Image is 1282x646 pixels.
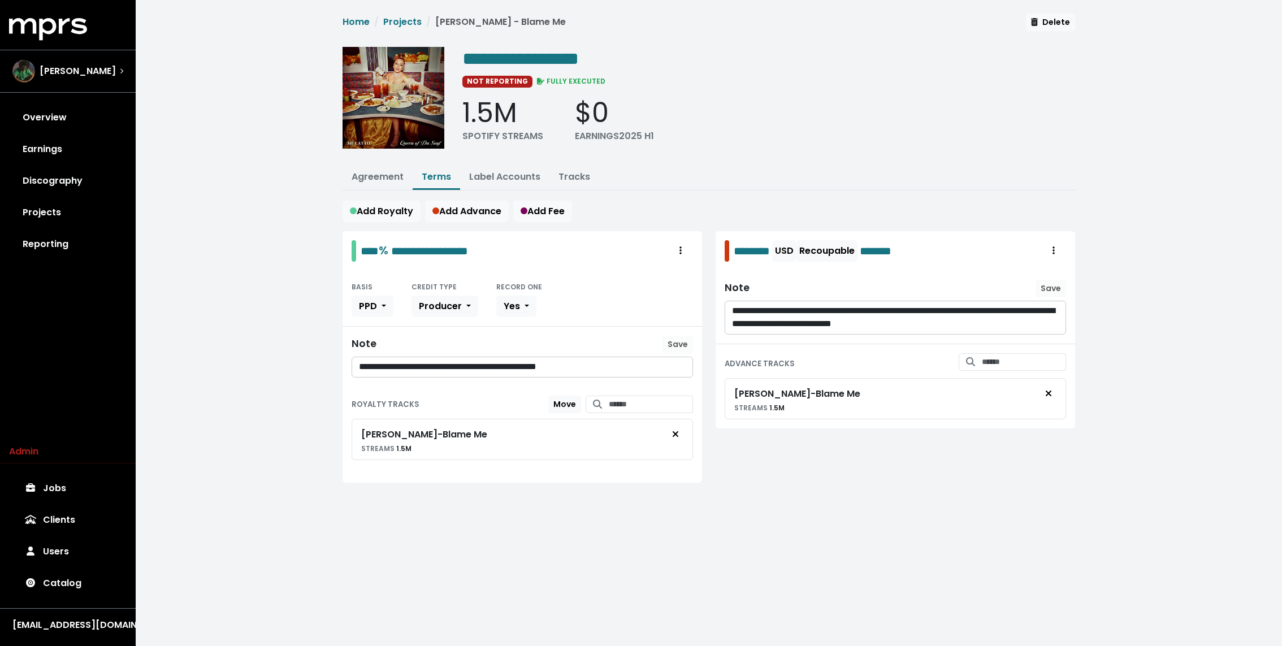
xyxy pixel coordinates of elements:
[521,205,565,218] span: Add Fee
[775,244,794,257] span: USD
[361,245,379,257] span: Edit value
[796,240,857,262] button: Recoupable
[548,396,581,413] button: Move
[462,50,579,68] span: Edit value
[734,387,860,401] div: [PERSON_NAME] - Blame Me
[9,618,127,632] button: [EMAIL_ADDRESS][DOMAIN_NAME]
[422,170,451,183] a: Terms
[352,338,376,350] div: Note
[860,242,891,259] span: Edit value
[734,242,770,259] span: Edit value
[1041,240,1066,262] button: Royalty administration options
[575,129,654,143] div: EARNINGS 2025 H1
[9,197,127,228] a: Projects
[982,353,1066,371] input: Search for tracks by title and link them to this advance
[361,444,412,453] small: 1.5M
[391,245,468,257] span: Edit value
[343,201,421,222] button: Add Royalty
[383,15,422,28] a: Projects
[350,205,413,218] span: Add Royalty
[9,228,127,260] a: Reporting
[772,240,796,262] button: USD
[343,15,370,28] a: Home
[379,242,388,258] span: %
[9,133,127,165] a: Earnings
[725,282,750,294] div: Note
[575,97,654,129] div: $0
[1031,16,1070,28] span: Delete
[425,201,509,222] button: Add Advance
[663,424,688,445] button: Remove royalty target
[462,76,532,87] span: NOT REPORTING
[469,170,540,183] a: Label Accounts
[9,165,127,197] a: Discography
[496,296,536,317] button: Yes
[432,205,501,218] span: Add Advance
[343,15,566,38] nav: breadcrumb
[359,300,377,313] span: PPD
[361,444,395,453] span: STREAMS
[504,300,520,313] span: Yes
[734,403,768,413] span: STREAMS
[725,358,795,369] small: ADVANCE TRACKS
[412,296,478,317] button: Producer
[799,244,855,257] span: Recoupable
[9,536,127,567] a: Users
[9,22,87,35] a: mprs logo
[734,403,785,413] small: 1.5M
[352,399,419,410] small: ROYALTY TRACKS
[9,472,127,504] a: Jobs
[352,170,404,183] a: Agreement
[462,129,543,143] div: SPOTIFY STREAMS
[553,398,576,410] span: Move
[496,282,542,292] small: RECORD ONE
[352,282,373,292] small: BASIS
[1026,14,1075,31] button: Delete
[12,60,35,83] img: The selected account / producer
[462,97,543,129] div: 1.5M
[668,240,693,262] button: Royalty administration options
[352,296,393,317] button: PPD
[412,282,457,292] small: CREDIT TYPE
[9,567,127,599] a: Catalog
[12,618,123,632] div: [EMAIL_ADDRESS][DOMAIN_NAME]
[535,76,606,86] span: FULLY EXECUTED
[422,15,566,29] li: [PERSON_NAME] - Blame Me
[361,428,487,441] div: [PERSON_NAME] - Blame Me
[513,201,572,222] button: Add Fee
[558,170,590,183] a: Tracks
[40,64,116,78] span: [PERSON_NAME]
[9,504,127,536] a: Clients
[9,102,127,133] a: Overview
[419,300,462,313] span: Producer
[1036,383,1061,405] button: Remove advance target
[609,396,693,413] input: Search for tracks by title and link them to this royalty
[343,47,444,149] img: Album cover for this project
